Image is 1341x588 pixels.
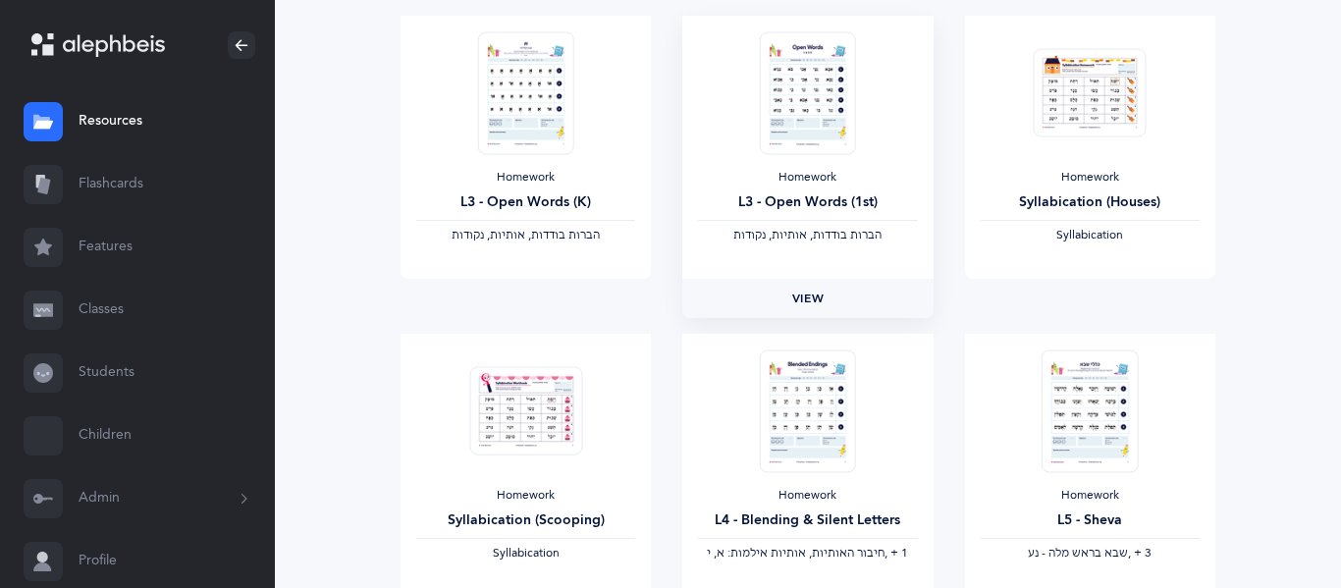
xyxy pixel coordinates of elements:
img: Homework_L4_BlendingAndSilentLetters_R_EN_thumbnail_1731217887.png [760,349,856,472]
div: ‪, + 3‬ [981,546,1200,561]
div: Syllabication [981,228,1200,243]
div: L5 - Sheva [981,510,1200,531]
img: Homework_L3_OpenWords_R_EN_thumbnail_1731229486.png [477,31,573,154]
div: Homework [416,488,635,504]
a: View [682,279,933,318]
div: Syllabication (Scooping) [416,510,635,531]
span: ‫הברות בודדות, אותיות, נקודות‬ [733,228,882,241]
div: L4 - Blending & Silent Letters [698,510,917,531]
div: L3 - Open Words (K) [416,192,635,213]
img: Homework_Syllabication-EN_Red_Scooping_EN_thumbnail_1724301177.png [469,366,582,455]
span: View [792,290,824,307]
div: Syllabication [416,546,635,561]
img: Homework_Syllabication-EN_Red_Houses_EN_thumbnail_1724301135.png [1034,48,1147,137]
span: ‫חיבור האותיות, אותיות אילמות: א, י‬ [707,546,885,560]
div: Homework [416,170,635,186]
div: Homework [981,488,1200,504]
div: Homework [698,488,917,504]
img: Homework_L5_Sheva_R_EN_thumbnail_1754305392.png [1042,349,1138,472]
div: L3 - Open Words (1st) [698,192,917,213]
span: ‫שבא בראש מלה - נע‬ [1028,546,1128,560]
div: Syllabication (Houses) [981,192,1200,213]
div: Homework [698,170,917,186]
span: ‫הברות בודדות, אותיות, נקודות‬ [452,228,600,241]
img: Homework_L3_OpenWords_O_Red_EN_thumbnail_1731217670.png [760,31,856,154]
div: ‪, + 1‬ [698,546,917,561]
div: Homework [981,170,1200,186]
